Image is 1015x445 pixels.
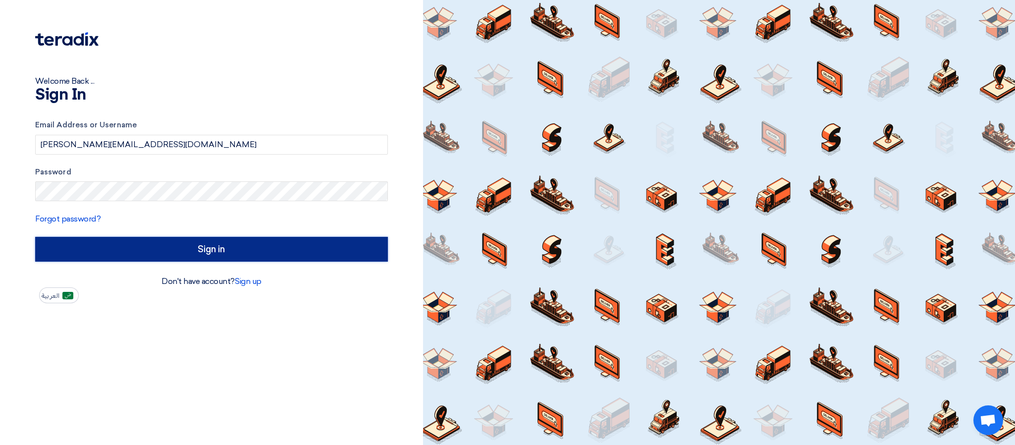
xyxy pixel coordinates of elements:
button: العربية [39,287,79,303]
div: Open chat [973,405,1003,435]
label: Email Address or Username [35,119,388,131]
h1: Sign In [35,87,388,103]
img: Teradix logo [35,32,99,46]
div: Don't have account? [35,276,388,287]
input: Sign in [35,237,388,262]
label: Password [35,167,388,178]
a: Forgot password? [35,214,101,223]
a: Sign up [235,277,262,286]
span: العربية [42,292,59,299]
div: Welcome Back ... [35,75,388,87]
img: ar-AR.png [62,292,73,299]
input: Enter your business email or username [35,135,388,155]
